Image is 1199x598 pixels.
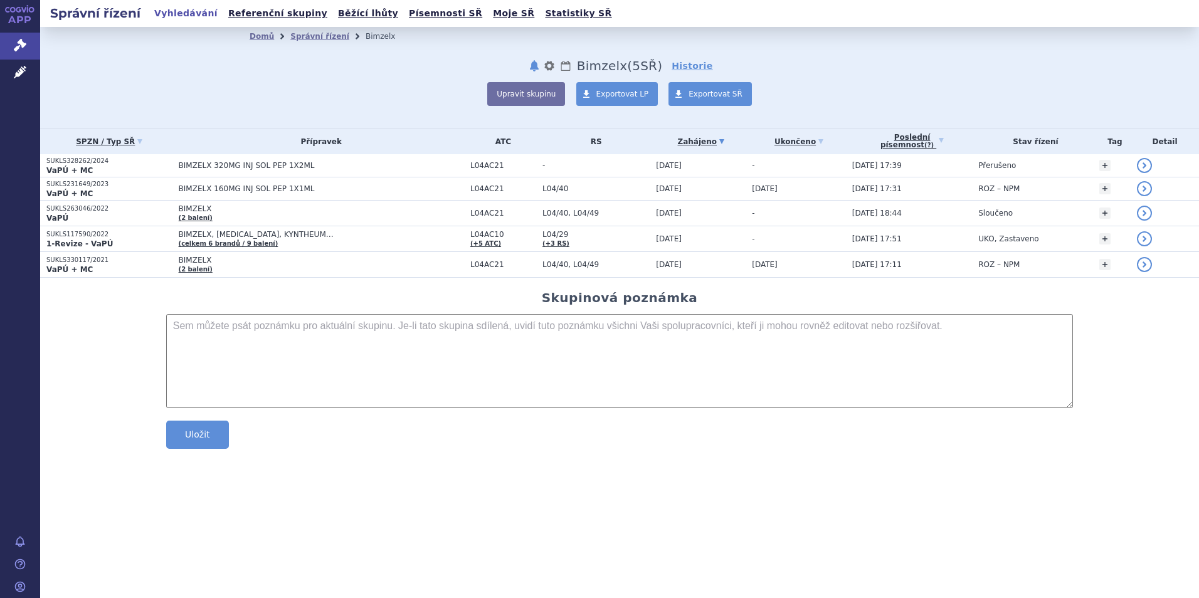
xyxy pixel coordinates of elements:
[46,256,172,265] p: SUKLS330117/2021
[668,82,752,106] a: Exportovat SŘ
[596,90,649,98] span: Exportovat LP
[752,161,754,170] span: -
[542,161,650,170] span: -
[627,58,662,73] span: ( SŘ)
[179,161,464,170] span: BIMZELX 320MG INJ SOL PEP 1X2ML
[46,189,93,198] strong: VaPÚ + MC
[1137,181,1152,196] a: detail
[40,4,151,22] h2: Správní řízení
[46,180,172,189] p: SUKLS231649/2023
[852,234,902,243] span: [DATE] 17:51
[464,129,536,154] th: ATC
[656,184,682,193] span: [DATE]
[166,421,229,449] button: Uložit
[1099,259,1111,270] a: +
[250,32,274,41] a: Domů
[542,240,569,247] a: (+3 RS)
[542,184,650,193] span: L04/40
[559,58,572,73] a: Lhůty
[752,209,754,218] span: -
[46,265,93,274] strong: VaPÚ + MC
[542,290,698,305] h2: Skupinová poznámka
[470,161,536,170] span: L04AC21
[290,32,349,41] a: Správní řízení
[179,266,213,273] a: (2 balení)
[542,260,650,269] span: L04/40, L04/49
[46,166,93,175] strong: VaPÚ + MC
[179,256,464,265] span: BIMZELX
[1099,207,1111,219] a: +
[46,214,68,223] strong: VaPÚ
[487,82,565,106] button: Upravit skupinu
[978,161,1016,170] span: Přerušeno
[752,234,754,243] span: -
[470,240,501,247] a: (+5 ATC)
[1137,206,1152,221] a: detail
[46,157,172,165] p: SUKLS328262/2024
[852,209,902,218] span: [DATE] 18:44
[536,129,650,154] th: RS
[852,161,902,170] span: [DATE] 17:39
[632,58,640,73] span: 5
[672,60,713,72] a: Historie
[1099,160,1111,171] a: +
[179,204,464,213] span: BIMZELX
[1099,233,1111,244] a: +
[852,260,902,269] span: [DATE] 17:11
[577,58,627,73] span: Bimzelx
[528,58,541,73] button: notifikace
[470,184,536,193] span: L04AC21
[172,129,464,154] th: Přípravek
[752,260,778,269] span: [DATE]
[852,129,972,154] a: Poslednípísemnost(?)
[46,239,113,248] strong: 1-Revize - VaPÚ
[179,214,213,221] a: (2 balení)
[366,27,411,46] li: Bimzelx
[1131,129,1199,154] th: Detail
[656,234,682,243] span: [DATE]
[978,209,1013,218] span: Sloučeno
[489,5,538,22] a: Moje SŘ
[179,184,464,193] span: BIMZELX 160MG INJ SOL PEP 1X1ML
[542,209,650,218] span: L04/40, L04/49
[224,5,331,22] a: Referenční skupiny
[470,230,536,239] span: L04AC10
[470,260,536,269] span: L04AC21
[656,260,682,269] span: [DATE]
[978,234,1038,243] span: UKO, Zastaveno
[978,184,1020,193] span: ROZ – NPM
[656,209,682,218] span: [DATE]
[972,129,1093,154] th: Stav řízení
[179,240,278,247] a: (celkem 6 brandů / 9 balení)
[1137,257,1152,272] a: detail
[405,5,486,22] a: Písemnosti SŘ
[1137,158,1152,173] a: detail
[656,133,746,150] a: Zahájeno
[46,230,172,239] p: SUKLS117590/2022
[576,82,658,106] a: Exportovat LP
[924,142,934,149] abbr: (?)
[179,230,464,239] span: BIMZELX, [MEDICAL_DATA], KYNTHEUM…
[1099,183,1111,194] a: +
[852,184,902,193] span: [DATE] 17:31
[656,161,682,170] span: [DATE]
[752,133,846,150] a: Ukončeno
[470,209,536,218] span: L04AC21
[978,260,1020,269] span: ROZ – NPM
[543,58,556,73] button: nastavení
[46,133,172,150] a: SPZN / Typ SŘ
[46,204,172,213] p: SUKLS263046/2022
[689,90,742,98] span: Exportovat SŘ
[1093,129,1131,154] th: Tag
[151,5,221,22] a: Vyhledávání
[541,5,615,22] a: Statistiky SŘ
[1137,231,1152,246] a: detail
[752,184,778,193] span: [DATE]
[542,230,650,239] span: L04/29
[334,5,402,22] a: Běžící lhůty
